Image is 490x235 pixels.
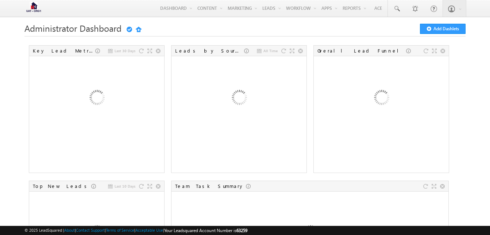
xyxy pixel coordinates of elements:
[115,183,135,189] span: Last 10 Days
[24,2,43,15] img: Custom Logo
[33,47,95,54] div: Key Lead Metrics
[115,47,135,54] span: Last 30 Days
[106,228,134,232] a: Terms of Service
[175,47,244,54] div: Leads by Sources
[24,227,247,234] span: © 2025 LeadSquared | | | | |
[33,183,91,189] div: Top New Leads
[64,228,75,232] a: About
[317,47,406,54] div: Overall Lead Funnel
[200,59,278,138] img: Loading...
[164,228,247,233] span: Your Leadsquared Account Number is
[175,183,246,189] div: Team Task Summary
[263,47,278,54] span: All Time
[236,228,247,233] span: 63259
[342,59,420,138] img: Loading...
[24,22,121,34] span: Administrator Dashboard
[420,24,466,34] button: Add Dashlets
[57,59,136,138] img: Loading...
[135,228,163,232] a: Acceptable Use
[76,228,105,232] a: Contact Support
